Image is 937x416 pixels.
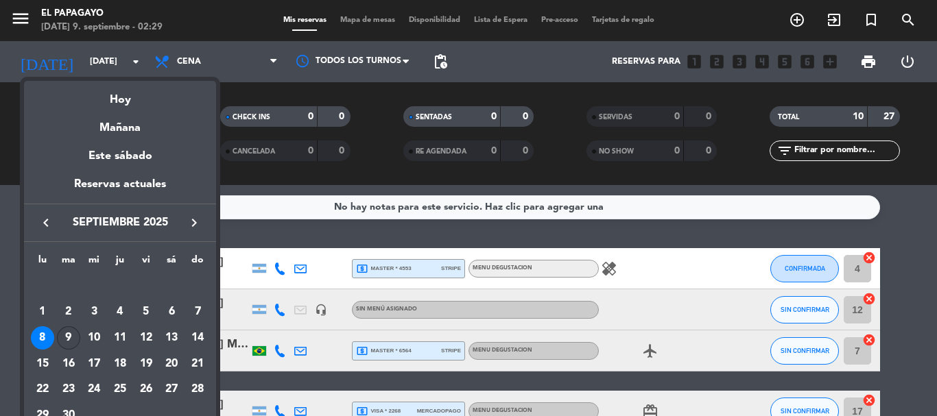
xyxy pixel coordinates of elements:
[81,351,107,377] td: 17 de septiembre de 2025
[29,252,56,273] th: lunes
[186,300,209,323] div: 7
[159,325,185,351] td: 13 de septiembre de 2025
[29,273,211,299] td: SEP.
[133,252,159,273] th: viernes
[134,352,158,376] div: 19
[185,299,211,326] td: 7 de septiembre de 2025
[107,377,133,403] td: 25 de septiembre de 2025
[29,351,56,377] td: 15 de septiembre de 2025
[108,300,132,323] div: 4
[107,252,133,273] th: jueves
[108,352,132,376] div: 18
[24,109,216,137] div: Mañana
[57,300,80,323] div: 2
[81,377,107,403] td: 24 de septiembre de 2025
[56,299,82,326] td: 2 de septiembre de 2025
[134,326,158,350] div: 12
[82,326,106,350] div: 10
[185,325,211,351] td: 14 de septiembre de 2025
[160,326,183,350] div: 13
[107,351,133,377] td: 18 de septiembre de 2025
[159,299,185,326] td: 6 de septiembre de 2025
[186,378,209,402] div: 28
[81,252,107,273] th: miércoles
[29,377,56,403] td: 22 de septiembre de 2025
[82,352,106,376] div: 17
[107,325,133,351] td: 11 de septiembre de 2025
[159,252,185,273] th: sábado
[57,378,80,402] div: 23
[56,377,82,403] td: 23 de septiembre de 2025
[31,352,54,376] div: 15
[134,378,158,402] div: 26
[108,326,132,350] div: 11
[24,81,216,109] div: Hoy
[159,377,185,403] td: 27 de septiembre de 2025
[133,325,159,351] td: 12 de septiembre de 2025
[107,299,133,326] td: 4 de septiembre de 2025
[56,351,82,377] td: 16 de septiembre de 2025
[29,299,56,326] td: 1 de septiembre de 2025
[182,214,206,232] button: keyboard_arrow_right
[185,377,211,403] td: 28 de septiembre de 2025
[38,215,54,231] i: keyboard_arrow_left
[81,299,107,326] td: 3 de septiembre de 2025
[81,325,107,351] td: 10 de septiembre de 2025
[31,300,54,323] div: 1
[82,300,106,323] div: 3
[185,351,211,377] td: 21 de septiembre de 2025
[185,252,211,273] th: domingo
[134,300,158,323] div: 5
[186,352,209,376] div: 21
[24,175,216,204] div: Reservas actuales
[34,214,58,232] button: keyboard_arrow_left
[31,378,54,402] div: 22
[31,326,54,350] div: 8
[133,351,159,377] td: 19 de septiembre de 2025
[57,326,80,350] div: 9
[108,378,132,402] div: 25
[160,300,183,323] div: 6
[56,252,82,273] th: martes
[24,137,216,175] div: Este sábado
[186,215,202,231] i: keyboard_arrow_right
[56,325,82,351] td: 9 de septiembre de 2025
[159,351,185,377] td: 20 de septiembre de 2025
[82,378,106,402] div: 24
[133,377,159,403] td: 26 de septiembre de 2025
[29,325,56,351] td: 8 de septiembre de 2025
[160,378,183,402] div: 27
[186,326,209,350] div: 14
[57,352,80,376] div: 16
[133,299,159,326] td: 5 de septiembre de 2025
[160,352,183,376] div: 20
[58,214,182,232] span: septiembre 2025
